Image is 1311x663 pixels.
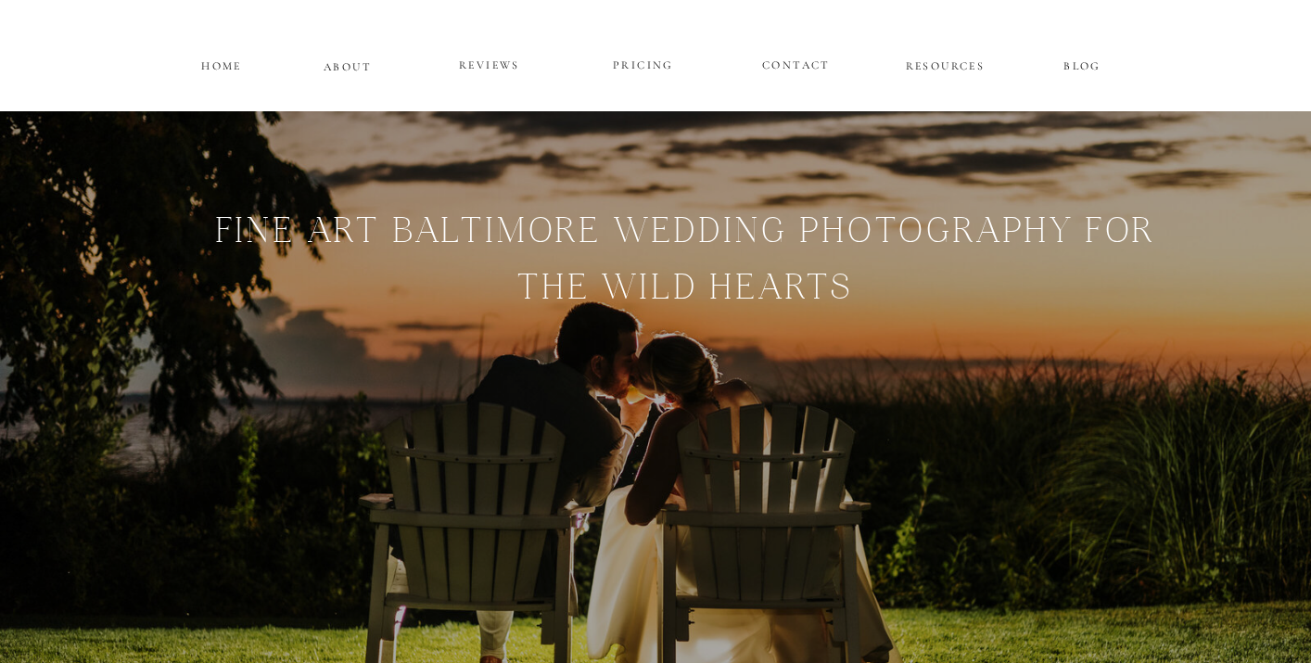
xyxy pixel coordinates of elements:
[434,55,545,77] a: REVIEWS
[903,56,987,71] a: RESOURCES
[324,57,372,72] a: ABOUT
[762,55,830,70] a: CONTACT
[198,56,245,71] a: HOME
[588,55,699,77] a: PRICING
[1040,56,1125,71] a: BLOG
